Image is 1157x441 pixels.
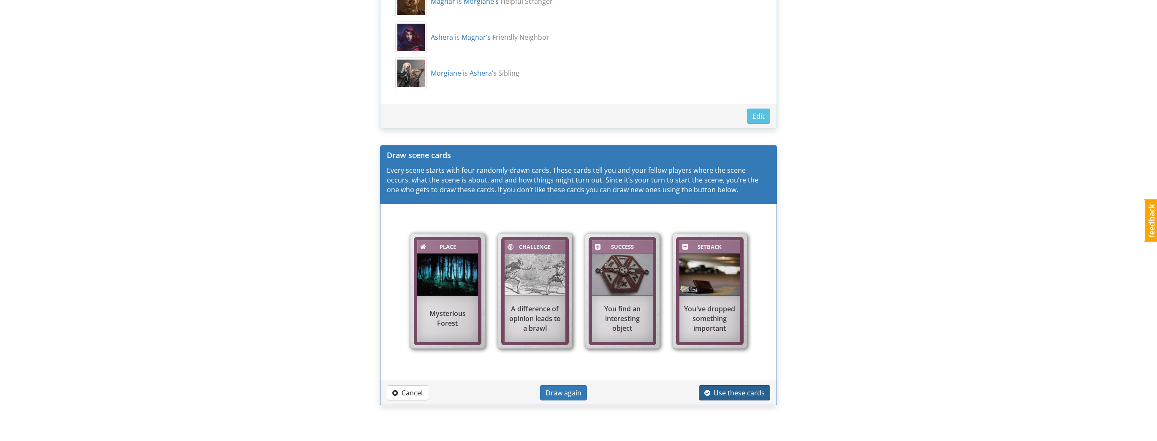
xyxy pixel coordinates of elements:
[505,300,565,338] div: A difference of opinion leads to a brawl
[704,388,765,397] span: Use these cards
[699,385,770,401] button: Use these cards
[462,33,491,42] a: Magnar’s
[470,68,497,78] a: Ashera’s
[417,253,478,296] img: cwk76ergh4egglgijpib.jpg
[679,300,740,338] div: You've dropped something important
[392,388,423,397] span: Cancel
[747,109,770,124] button: Edit
[505,253,565,296] img: kiy2sb70enjsjelipbak.jpg
[546,388,581,397] span: Draw again
[431,68,461,78] a: Morgiane
[690,242,730,252] div: Setback
[592,253,653,296] img: hryfqaozm3setlmwpdss.jpg
[387,166,770,195] p: Every scene starts with four randomly-drawn cards. These cards tell you and your fellow players w...
[515,242,555,252] div: Challenge
[592,300,653,338] div: You find an interesting object
[540,385,587,401] button: Draw again
[387,385,428,401] button: Cancel
[397,24,425,51] img: dc1yftxtuvzjpvezyhwl.jpg
[679,253,740,296] img: wmbsmupatqsuqu5sbpti.jpg
[431,33,549,42] span: is Friendly Neighbor
[428,242,467,252] div: Place
[431,68,519,78] span: is Sibling
[431,33,453,42] a: Ashera
[387,150,770,161] p: Draw scene cards
[603,242,642,252] div: Success
[417,305,478,333] div: Mysterious Forest
[397,60,425,87] img: qnkmktqwduyxeb8zohz3.jpg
